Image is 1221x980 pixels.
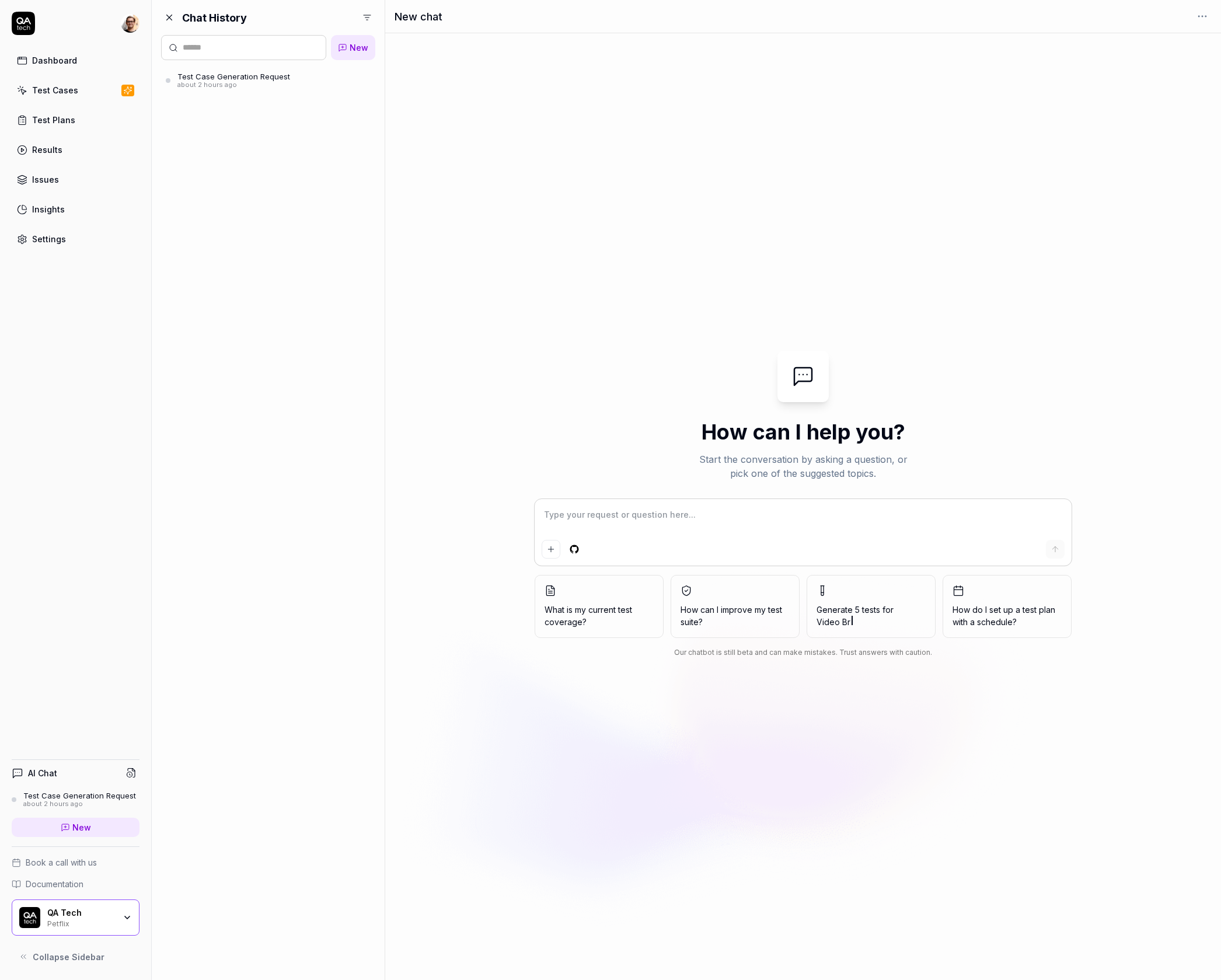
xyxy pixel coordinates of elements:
div: Dashboard [32,54,77,67]
a: New [12,818,139,837]
div: Issues [32,173,59,186]
div: about 2 hours ago [177,81,290,89]
button: What is my current test coverage? [535,575,664,638]
a: Dashboard [12,49,139,72]
span: New [350,41,368,54]
a: Test Plans [12,109,139,131]
button: QA Tech LogoQA TechPetflix [12,899,139,936]
a: Test Case Generation Requestabout 2 hours ago [12,791,139,808]
span: Book a call with us [26,856,97,869]
button: Add attachment [542,540,560,559]
a: Results [12,138,139,161]
span: What is my current test coverage? [545,604,654,628]
img: QA Tech Logo [19,907,40,928]
div: Test Cases [32,84,78,96]
div: about 2 hours ago [23,800,136,808]
span: Documentation [26,878,83,890]
a: Test Case Generation Requestabout 2 hours ago [161,69,375,92]
a: Insights [12,198,139,221]
a: New [331,35,375,60]
span: Generate 5 tests for [817,604,926,628]
button: How do I set up a test plan with a schedule? [943,575,1072,638]
div: Test Case Generation Request [177,72,290,81]
div: Test Plans [32,114,75,126]
img: 704fe57e-bae9-4a0d-8bcb-c4203d9f0bb2.jpeg [121,14,139,33]
span: Video Br [817,617,850,627]
h2: Chat History [182,10,247,26]
div: Petflix [47,918,115,927]
h1: New chat [395,9,442,25]
div: Test Case Generation Request [23,791,136,800]
span: New [72,821,91,833]
div: Insights [32,203,65,215]
div: Our chatbot is still beta and can make mistakes. Trust answers with caution. [535,647,1072,658]
div: QA Tech [47,908,115,918]
a: Settings [12,228,139,250]
span: How do I set up a test plan with a schedule? [953,604,1062,628]
a: Test Cases [12,79,139,102]
a: Documentation [12,878,139,890]
span: Collapse Sidebar [33,951,104,963]
span: How can I improve my test suite? [681,604,790,628]
button: Collapse Sidebar [12,945,139,968]
div: Settings [32,233,66,245]
button: Generate 5 tests forVideo Br [807,575,936,638]
h4: AI Chat [28,767,57,779]
button: How can I improve my test suite? [671,575,800,638]
div: Results [32,144,62,156]
a: Issues [12,168,139,191]
a: Book a call with us [12,856,139,869]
